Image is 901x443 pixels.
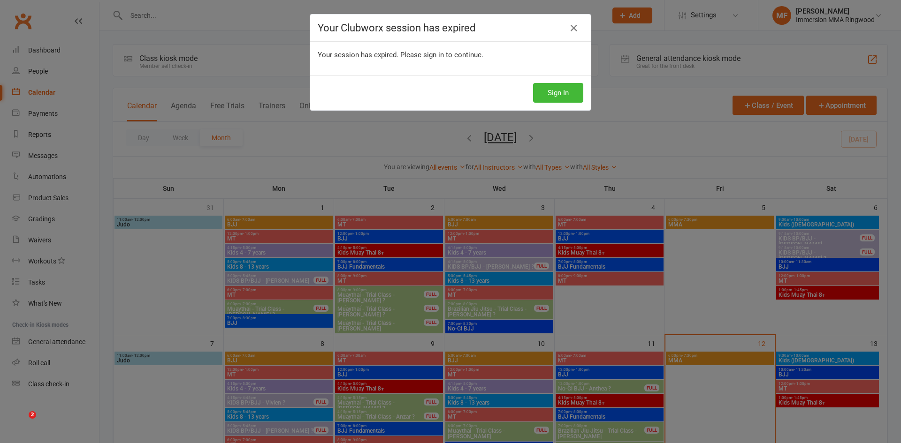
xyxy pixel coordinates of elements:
[533,83,583,103] button: Sign In
[29,411,36,419] span: 2
[318,51,483,59] span: Your session has expired. Please sign in to continue.
[566,21,581,36] a: Close
[318,22,583,34] h4: Your Clubworx session has expired
[9,411,32,434] iframe: Intercom live chat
